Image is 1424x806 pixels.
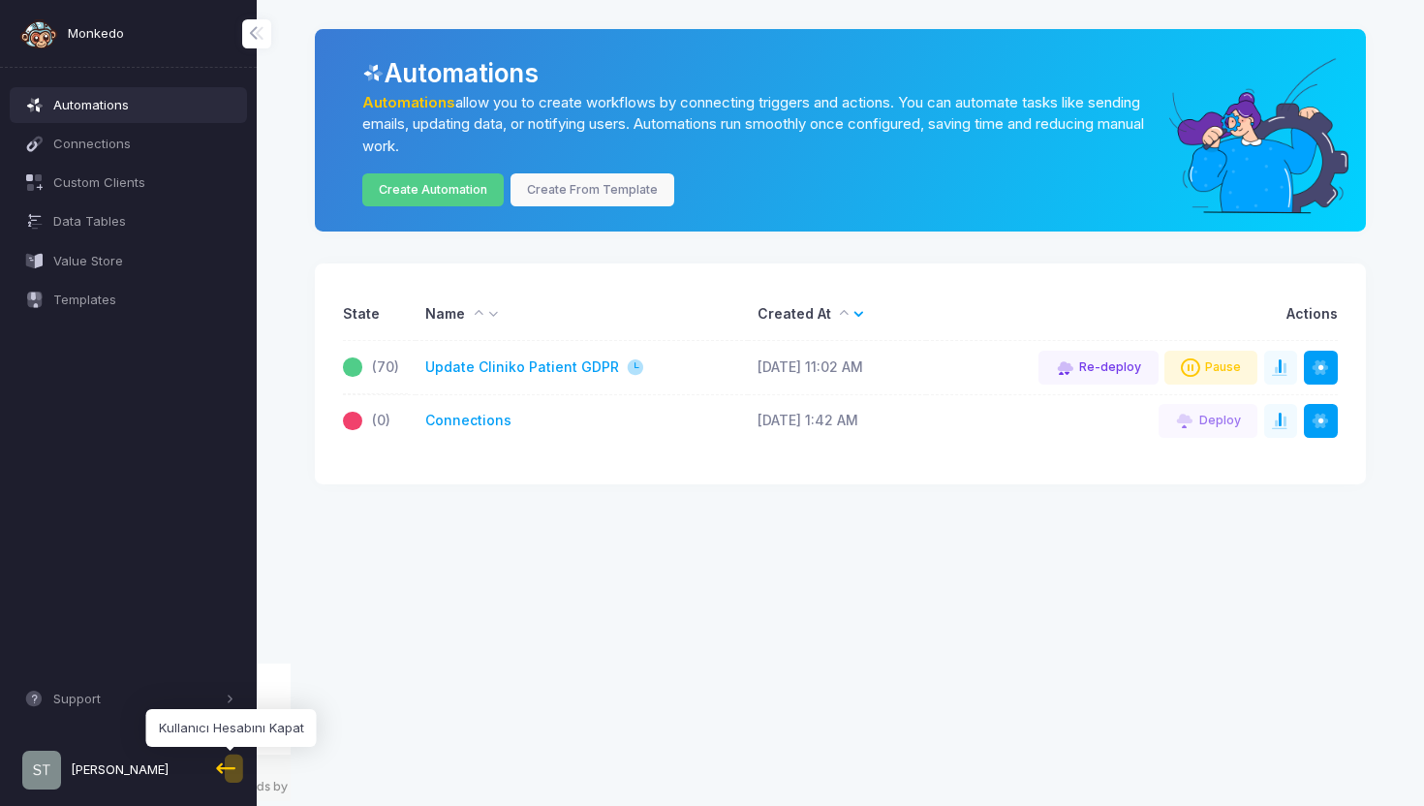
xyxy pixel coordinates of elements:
[71,760,169,780] span: [PERSON_NAME]
[10,204,248,239] a: Data Tables
[1038,351,1159,385] button: Re-deploy
[52,122,68,138] img: tab_domain_overview_orange.svg
[50,50,213,66] div: Domain: [DOMAIN_NAME]
[362,94,455,111] a: Automations
[372,411,390,431] span: (0)
[10,166,248,201] a: Custom Clients
[31,50,46,66] img: website_grey.svg
[748,394,926,447] td: [DATE] 1:42 AM
[343,289,416,341] th: State
[1164,351,1257,385] button: Pause
[362,54,1338,92] div: Automations
[1079,359,1141,374] span: Re-deploy
[10,282,248,317] a: Templates
[748,341,926,394] td: [DATE] 11:02 AM
[53,291,234,310] span: Templates
[146,709,317,747] div: Kullanıcı Hesabını Kapat
[10,126,248,161] a: Connections
[362,173,505,207] a: Create Automation
[19,15,58,53] img: monkedo-logo-dark.png
[425,411,511,431] a: Connections
[926,289,1338,341] th: Actions
[10,743,212,798] a: [PERSON_NAME]
[10,243,248,278] a: Value Store
[54,31,95,46] div: v 4.0.25
[362,92,1163,157] p: allow you to create workflows by connecting triggers and actions. You can automate tasks like sen...
[53,212,234,232] span: Data Tables
[74,124,173,137] div: Domain Overview
[425,357,619,378] a: Update Cliniko Patient GDPR
[214,124,326,137] div: Keywords by Traffic
[53,252,234,271] span: Value Store
[31,31,46,46] img: logo_orange.svg
[53,173,234,193] span: Custom Clients
[193,122,208,138] img: tab_keywords_by_traffic_grey.svg
[53,690,221,709] span: Support
[372,357,399,378] span: (70)
[758,304,916,325] div: Created At
[19,15,124,53] a: Monkedo
[425,304,738,325] div: Name
[10,682,248,717] button: Support
[53,135,234,154] span: Connections
[22,751,61,790] img: profile
[68,24,124,44] span: Monkedo
[1205,359,1241,374] span: Pause
[53,96,234,115] span: Automations
[511,173,675,207] a: Create From Template
[10,87,248,122] a: Automations
[1159,404,1258,438] button: Deploy
[1199,413,1241,427] span: Deploy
